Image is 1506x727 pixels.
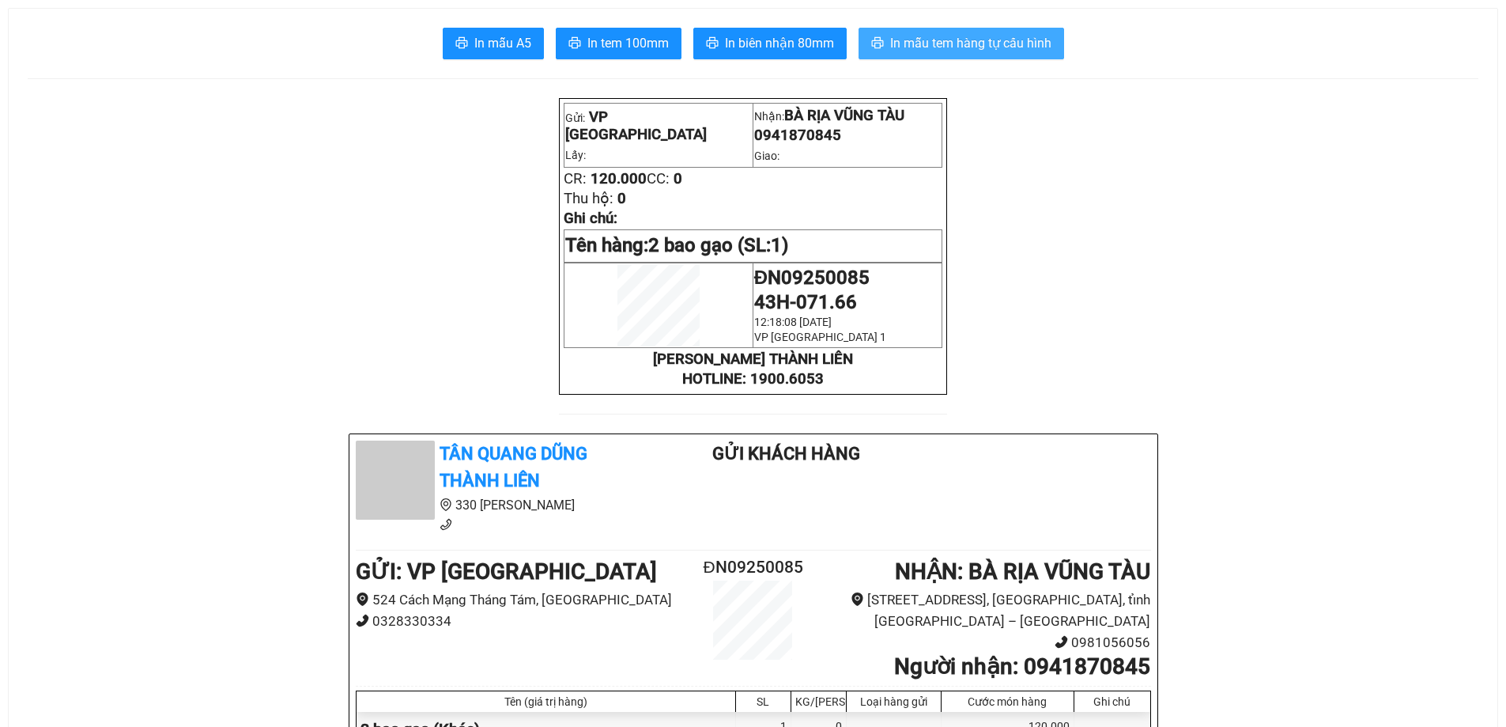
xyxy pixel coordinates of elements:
[360,695,731,708] div: Tên (giá trị hàng)
[440,498,452,511] span: environment
[1078,695,1146,708] div: Ghi chú
[443,28,544,59] button: printerIn mẫu A5
[771,234,788,256] span: 1)
[356,593,369,606] span: environment
[819,632,1150,653] li: 0981056056
[754,291,857,313] span: 43H-071.66
[895,559,1150,585] b: NHẬN : BÀ RỊA VŨNG TÀU
[356,589,687,611] li: 524 Cách Mạng Tháng Tám, [GEOGRAPHIC_DATA]
[1055,635,1068,649] span: phone
[754,316,832,328] span: 12:18:08 [DATE]
[565,149,586,161] span: Lấy:
[819,589,1150,631] li: [STREET_ADDRESS], [GEOGRAPHIC_DATA], tỉnh [GEOGRAPHIC_DATA] – [GEOGRAPHIC_DATA]
[556,28,681,59] button: printerIn tem 100mm
[565,108,707,143] span: VP [GEOGRAPHIC_DATA]
[565,234,788,256] span: Tên hàng:
[564,170,587,187] span: CR:
[587,33,669,53] span: In tem 100mm
[712,444,860,464] b: Gửi khách hàng
[890,33,1051,53] span: In mẫu tem hàng tự cấu hình
[851,695,937,708] div: Loại hàng gửi
[754,331,886,343] span: VP [GEOGRAPHIC_DATA] 1
[682,370,824,388] strong: HOTLINE: 1900.6053
[754,107,941,124] p: Nhận:
[591,170,647,187] span: 120.000
[455,36,468,51] span: printer
[859,28,1064,59] button: printerIn mẫu tem hàng tự cấu hình
[356,614,369,627] span: phone
[725,33,834,53] span: In biên nhận 80mm
[564,210,617,227] span: Ghi chú:
[568,36,581,51] span: printer
[440,518,452,531] span: phone
[617,190,626,207] span: 0
[754,150,779,162] span: Giao:
[693,28,847,59] button: printerIn biên nhận 80mm
[871,36,884,51] span: printer
[740,695,787,708] div: SL
[565,108,752,143] p: Gửi:
[356,559,657,585] b: GỬI : VP [GEOGRAPHIC_DATA]
[795,695,842,708] div: KG/[PERSON_NAME]
[851,593,864,606] span: environment
[674,170,682,187] span: 0
[945,695,1070,708] div: Cước món hàng
[356,611,687,632] li: 0328330334
[754,267,870,289] span: ĐN09250085
[706,36,719,51] span: printer
[564,190,613,207] span: Thu hộ:
[754,127,841,144] span: 0941870845
[894,653,1150,680] b: Người nhận : 0941870845
[474,33,531,53] span: In mẫu A5
[440,444,587,491] b: Tân Quang Dũng Thành Liên
[647,170,670,187] span: CC:
[356,495,650,515] li: 330 [PERSON_NAME]
[653,350,853,368] strong: [PERSON_NAME] THÀNH LIÊN
[784,107,904,124] span: BÀ RỊA VŨNG TÀU
[687,555,820,581] h2: ĐN09250085
[648,234,788,256] span: 2 bao gạo (SL:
